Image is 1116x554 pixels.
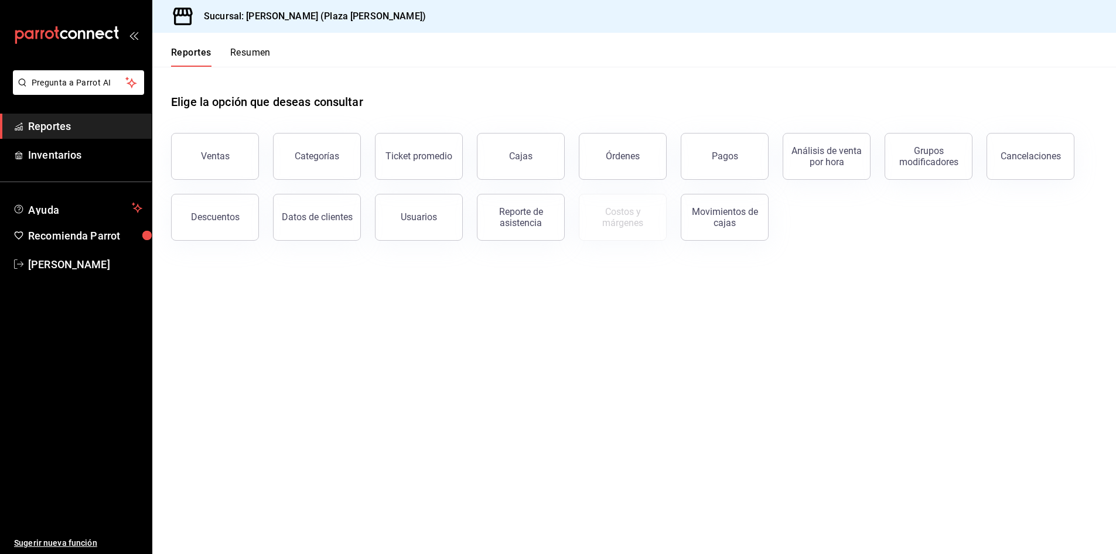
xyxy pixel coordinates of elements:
button: Contrata inventarios para ver este reporte [579,194,667,241]
div: Grupos modificadores [892,145,965,167]
div: Órdenes [606,151,640,162]
button: Reportes [171,47,211,67]
span: Ayuda [28,201,127,215]
div: Ventas [201,151,230,162]
a: Pregunta a Parrot AI [8,85,144,97]
button: Cancelaciones [987,133,1074,180]
button: Descuentos [171,194,259,241]
button: Ticket promedio [375,133,463,180]
h1: Elige la opción que deseas consultar [171,93,363,111]
button: Usuarios [375,194,463,241]
h3: Sucursal: [PERSON_NAME] (Plaza [PERSON_NAME]) [194,9,426,23]
div: Ticket promedio [385,151,452,162]
span: Reportes [28,118,142,134]
button: Pregunta a Parrot AI [13,70,144,95]
div: Datos de clientes [282,211,353,223]
div: Categorías [295,151,339,162]
button: Movimientos de cajas [681,194,769,241]
div: Reporte de asistencia [484,206,557,228]
div: Análisis de venta por hora [790,145,863,167]
div: Pagos [712,151,738,162]
button: Resumen [230,47,271,67]
span: Recomienda Parrot [28,228,142,244]
span: Sugerir nueva función [14,537,142,549]
span: Inventarios [28,147,142,163]
div: Cancelaciones [1001,151,1061,162]
div: Movimientos de cajas [688,206,761,228]
button: open_drawer_menu [129,30,138,40]
div: Descuentos [191,211,240,223]
button: Pagos [681,133,769,180]
span: Pregunta a Parrot AI [32,77,126,89]
button: Datos de clientes [273,194,361,241]
button: Reporte de asistencia [477,194,565,241]
button: Análisis de venta por hora [783,133,871,180]
div: Cajas [509,149,533,163]
div: Usuarios [401,211,437,223]
button: Ventas [171,133,259,180]
button: Grupos modificadores [885,133,972,180]
button: Categorías [273,133,361,180]
div: Costos y márgenes [586,206,659,228]
a: Cajas [477,133,565,180]
span: [PERSON_NAME] [28,257,142,272]
div: navigation tabs [171,47,271,67]
button: Órdenes [579,133,667,180]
